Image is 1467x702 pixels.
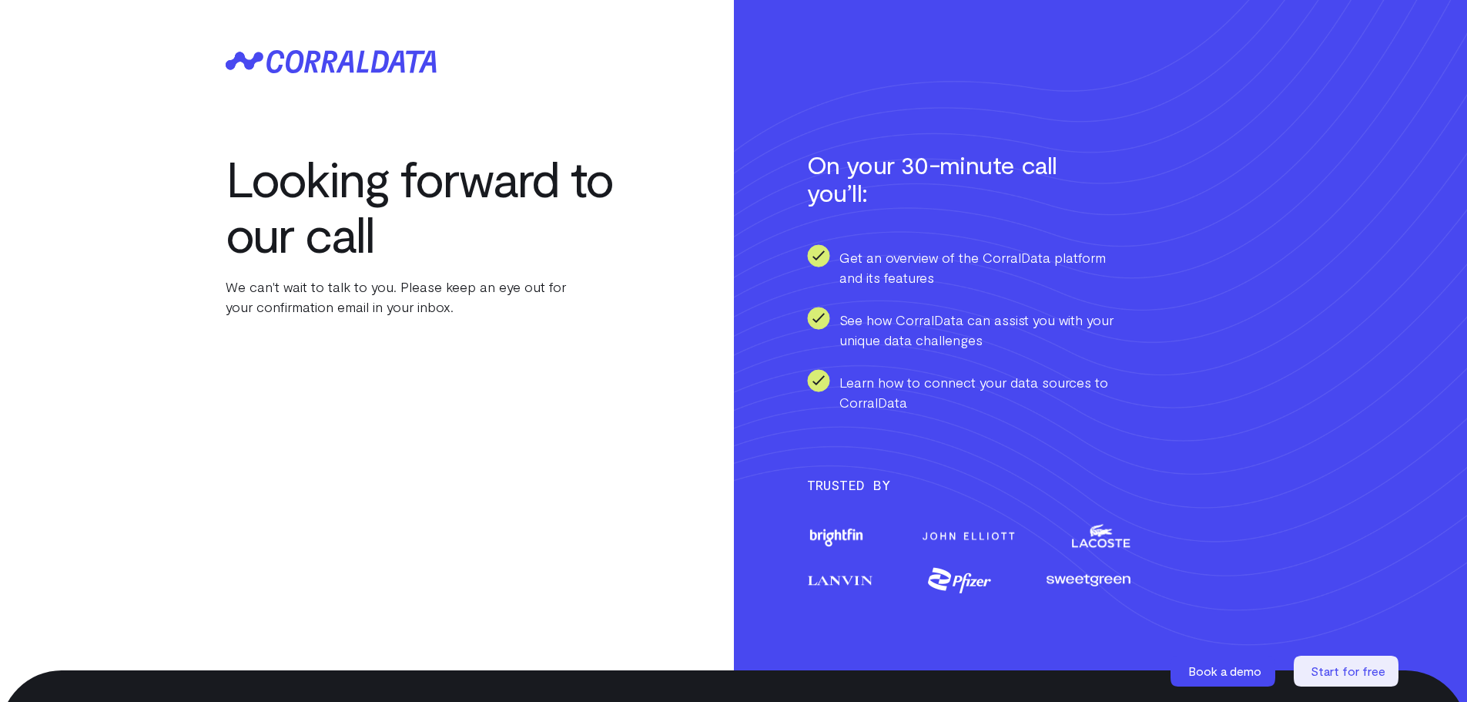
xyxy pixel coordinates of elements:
[807,474,1242,495] h3: Trusted By
[807,244,1130,287] li: Get an overview of the CorralData platform and its features
[807,369,1130,412] li: Learn how to connect your data sources to CorralData
[1311,663,1385,678] span: Start for free
[1294,656,1402,687] a: Start for free
[226,150,626,261] h1: Looking forward to our call
[1171,656,1278,687] a: Book a demo
[807,307,1130,350] li: See how CorralData can assist you with your unique data challenges
[1188,663,1261,678] span: Book a demo
[807,150,1084,206] h2: On your 30-minute call you’ll:
[226,277,626,317] p: We can't wait to talk to you. Please keep an eye out for your confirmation email in your inbox.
